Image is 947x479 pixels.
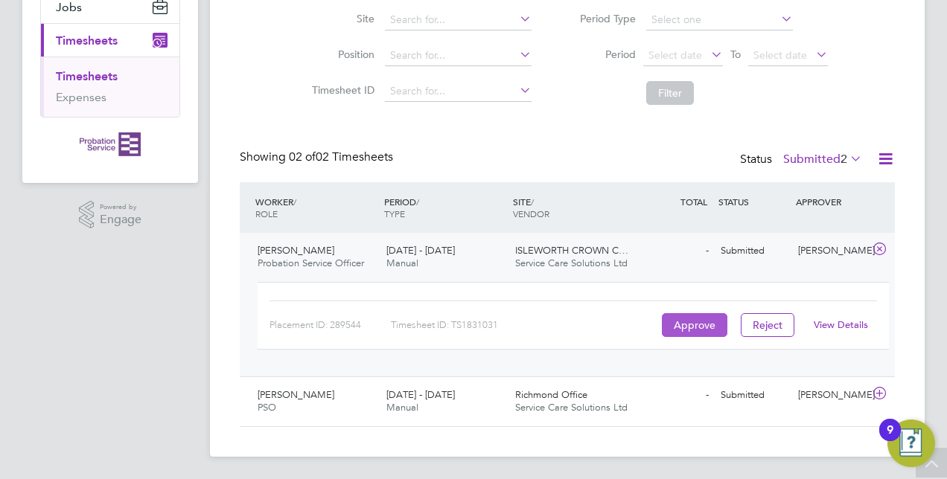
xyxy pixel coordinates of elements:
span: Powered by [100,201,141,213]
div: 9 [887,430,893,449]
button: Timesheets [41,24,179,57]
span: / [293,196,296,208]
span: Select date [648,48,702,62]
span: PSO [258,401,276,414]
img: probationservice-logo-retina.png [80,132,140,156]
span: Manual [386,401,418,414]
input: Search for... [385,81,532,102]
div: Placement ID: 289544 [270,313,391,337]
div: STATUS [715,188,792,215]
label: Period [569,48,636,61]
div: Showing [240,150,396,165]
div: Submitted [715,239,792,263]
span: TOTAL [680,196,707,208]
label: Position [307,48,374,61]
input: Select one [646,10,793,30]
span: [PERSON_NAME] [258,388,334,401]
span: 02 of [289,150,316,164]
span: 2 [841,152,847,167]
label: Submitted [783,152,862,167]
span: 02 Timesheets [289,150,393,164]
span: Probation Service Officer [258,257,364,269]
div: PERIOD [380,188,509,227]
span: Select date [753,48,807,62]
button: Reject [741,313,794,337]
div: APPROVER [792,188,870,215]
span: Engage [100,213,141,226]
label: Period Type [569,12,636,25]
span: Manual [386,257,418,269]
span: Service Care Solutions Ltd [515,257,628,269]
a: Timesheets [56,69,118,83]
a: Powered byEngage [79,201,142,229]
div: - [637,239,715,263]
div: Timesheet ID: TS1831031 [391,313,658,337]
label: Timesheet ID [307,83,374,97]
span: To [726,45,745,64]
div: [PERSON_NAME] [792,383,870,408]
span: Service Care Solutions Ltd [515,401,628,414]
div: SITE [509,188,638,227]
span: [DATE] - [DATE] [386,244,455,257]
button: Filter [646,81,694,105]
div: [PERSON_NAME] [792,239,870,263]
span: ROLE [255,208,278,219]
span: TYPE [384,208,405,219]
span: Richmond Office [515,388,587,401]
button: Open Resource Center, 9 new notifications [887,419,935,467]
div: WORKER [252,188,380,227]
span: [PERSON_NAME] [258,244,334,257]
div: - [637,383,715,408]
span: ISLEWORTH CROWN C… [515,244,628,257]
span: VENDOR [513,208,549,219]
label: Site [307,12,374,25]
div: Status [740,150,865,170]
div: Submitted [715,383,792,408]
span: / [416,196,419,208]
div: Timesheets [41,57,179,117]
a: View Details [814,318,868,331]
input: Search for... [385,10,532,30]
span: / [531,196,534,208]
span: [DATE] - [DATE] [386,388,455,401]
a: Expenses [56,90,106,104]
span: Timesheets [56,33,118,48]
a: Go to home page [40,132,180,156]
input: Search for... [385,45,532,66]
button: Approve [662,313,727,337]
